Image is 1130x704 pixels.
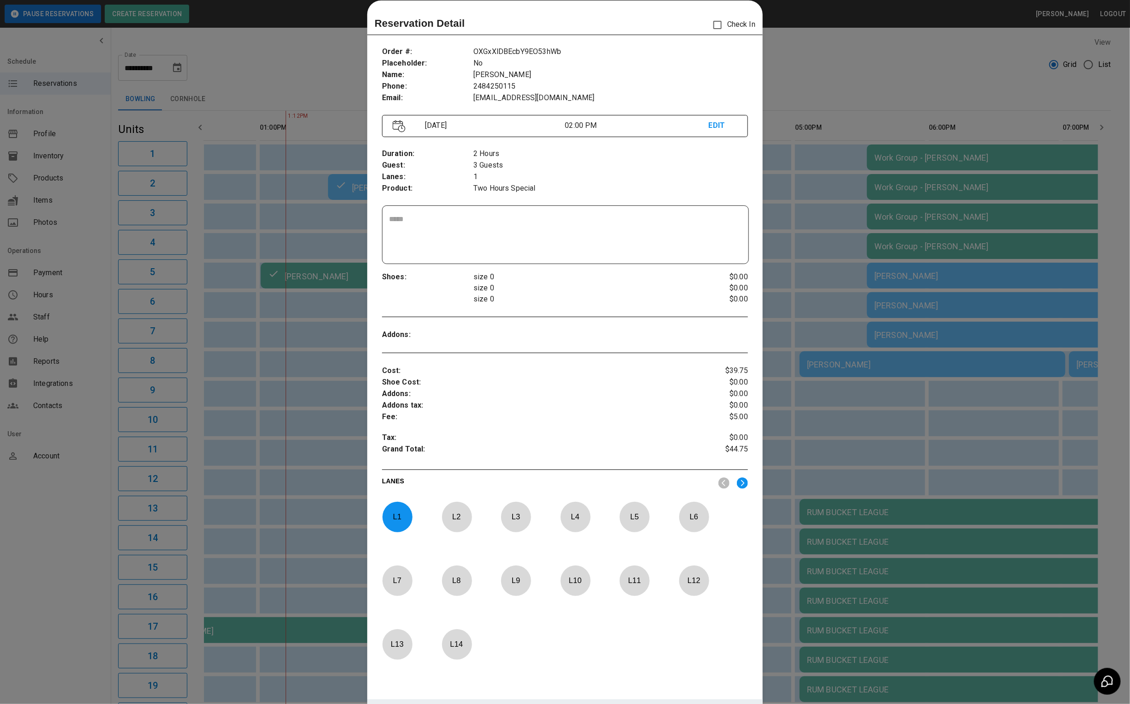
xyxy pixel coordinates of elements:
[473,183,748,194] p: Two Hours Special
[737,477,748,489] img: right.svg
[687,294,748,305] p: $0.00
[473,58,748,69] p: No
[501,506,531,528] p: L 3
[473,148,748,160] p: 2 Hours
[382,377,687,388] p: Shoe Cost :
[687,411,748,423] p: $5.00
[560,570,591,591] p: L 10
[382,432,687,444] p: Tax :
[442,506,472,528] p: L 2
[421,120,565,131] p: [DATE]
[382,400,687,411] p: Addons tax :
[382,633,413,655] p: L 13
[473,271,687,283] p: size 0
[473,171,748,183] p: 1
[473,294,687,305] p: size 0
[382,171,473,183] p: Lanes :
[679,570,709,591] p: L 12
[382,411,687,423] p: Fee :
[382,58,473,69] p: Placeholder :
[687,444,748,457] p: $44.75
[473,46,748,58] p: OXGxXlDBEcbY9EO53hWb
[687,388,748,400] p: $0.00
[687,400,748,411] p: $0.00
[708,15,755,35] p: Check In
[679,506,709,528] p: L 6
[687,365,748,377] p: $39.75
[619,506,650,528] p: L 5
[687,377,748,388] p: $0.00
[382,570,413,591] p: L 7
[382,92,473,104] p: Email :
[709,120,737,132] p: EDIT
[473,69,748,81] p: [PERSON_NAME]
[382,388,687,400] p: Addons :
[473,81,748,92] p: 2484250115
[382,160,473,171] p: Guest :
[382,506,413,528] p: L 1
[442,570,472,591] p: L 8
[393,120,406,132] img: Vector
[382,271,473,283] p: Shoes :
[442,633,472,655] p: L 14
[473,283,687,294] p: size 0
[382,476,711,489] p: LANES
[382,81,473,92] p: Phone :
[718,477,729,489] img: nav_left.svg
[687,271,748,283] p: $0.00
[382,183,473,194] p: Product :
[382,148,473,160] p: Duration :
[473,160,748,171] p: 3 Guests
[619,570,650,591] p: L 11
[382,69,473,81] p: Name :
[382,444,687,457] p: Grand Total :
[565,120,708,131] p: 02:00 PM
[687,283,748,294] p: $0.00
[687,432,748,444] p: $0.00
[560,506,591,528] p: L 4
[375,16,465,31] p: Reservation Detail
[382,365,687,377] p: Cost :
[382,329,473,341] p: Addons :
[382,46,473,58] p: Order # :
[501,570,531,591] p: L 9
[473,92,748,104] p: [EMAIL_ADDRESS][DOMAIN_NAME]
